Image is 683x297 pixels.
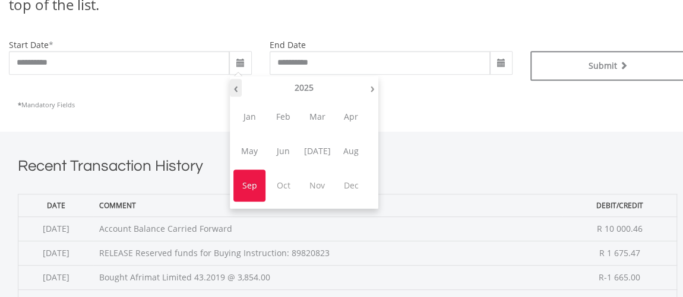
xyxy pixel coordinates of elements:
th: Date [18,194,94,216]
span: Feb [267,101,299,133]
td: RELEASE Reserved funds for Buying Instruction: 89820823 [93,241,562,265]
span: May [233,135,265,167]
td: Account Balance Carried Forward [93,216,562,241]
span: Oct [267,170,299,202]
label: end date [270,39,306,50]
span: R-1 665.00 [599,272,640,283]
span: R 10 000.46 [596,223,642,234]
td: Bought Afrimat Limited 43.2019 @ 3,854.00 [93,265,562,289]
span: R 1 675.47 [599,247,640,258]
span: Mandatory Fields [18,100,75,109]
td: [DATE] [18,265,94,289]
span: Sep [233,170,265,202]
th: › [366,79,378,97]
th: Comment [93,194,562,216]
span: Nov [301,170,333,202]
span: Apr [335,101,367,133]
label: start date [9,39,49,50]
th: Debit/Credit [562,194,677,216]
th: ‹ [230,79,242,97]
span: Jan [233,101,265,133]
span: Jun [267,135,299,167]
span: Dec [335,170,367,202]
td: [DATE] [18,216,94,241]
th: 2025 [242,79,366,97]
h1: Recent Transaction History [18,155,677,182]
span: [DATE] [301,135,333,167]
td: [DATE] [18,241,94,265]
span: Aug [335,135,367,167]
span: Mar [301,101,333,133]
